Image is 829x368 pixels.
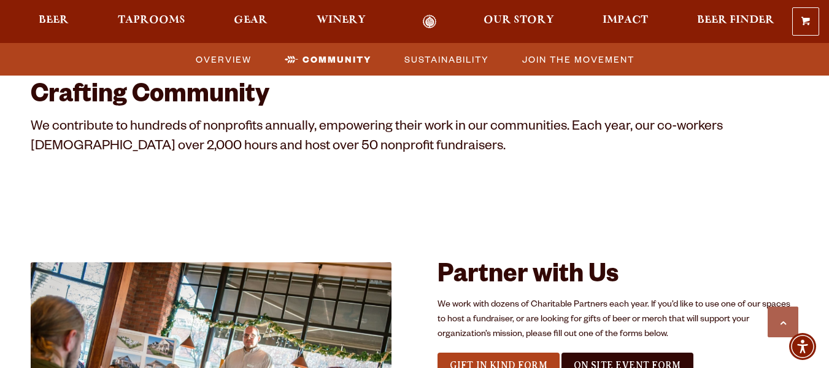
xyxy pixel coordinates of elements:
a: Overview [188,50,258,68]
span: Beer [39,15,69,25]
span: Join the Movement [522,50,634,68]
a: Beer Finder [689,15,782,29]
a: Gear [226,15,276,29]
span: Taprooms [118,15,185,25]
span: Gear [234,15,268,25]
span: Overview [196,50,252,68]
span: Community [303,50,371,68]
a: Odell Home [407,15,453,29]
h2: Crafting Community [31,82,798,112]
span: Beer Finder [697,15,774,25]
span: Impact [603,15,648,25]
h2: Partner with Us [438,262,798,292]
p: We work with dozens of Charitable Partners each year. If you’d like to use one of our spaces to h... [438,298,798,342]
a: Our Story [476,15,562,29]
a: Join the Movement [515,50,641,68]
a: Taprooms [110,15,193,29]
a: Scroll to top [768,307,798,337]
span: Our Story [484,15,554,25]
a: Sustainability [397,50,495,68]
a: Impact [595,15,656,29]
div: Accessibility Menu [789,333,816,360]
span: Winery [317,15,366,25]
a: Winery [309,15,374,29]
span: Sustainability [404,50,489,68]
a: Community [277,50,377,68]
a: Beer [31,15,77,29]
p: We contribute to hundreds of nonprofits annually, empowering their work in our communities. Each ... [31,119,798,158]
